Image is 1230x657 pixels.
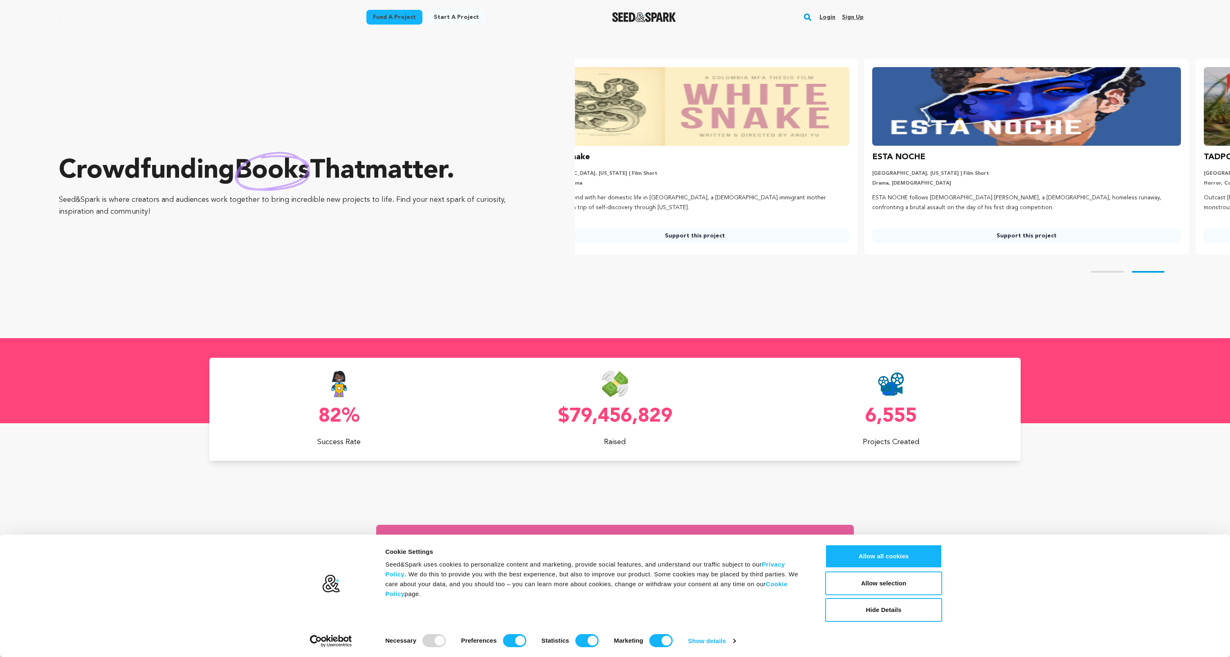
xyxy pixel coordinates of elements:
[427,10,485,25] a: Start a project
[385,560,807,599] div: Seed&Spark uses cookies to personalize content and marketing, provide social features, and unders...
[59,155,542,187] p: Crowdfunding that .
[59,194,542,218] p: Seed&Spark is where creators and audiences work together to bring incredible new projects to life...
[461,637,497,644] strong: Preferences
[326,371,352,397] img: Seed&Spark Success Rate Icon
[842,11,864,24] a: Sign up
[872,180,1181,187] p: Drama, [DEMOGRAPHIC_DATA]
[541,170,849,177] p: [GEOGRAPHIC_DATA], [US_STATE] | Film Short
[385,547,807,557] div: Cookie Settings
[614,637,643,644] strong: Marketing
[541,67,849,146] img: White Snake image
[825,571,942,595] button: Allow selection
[878,371,904,397] img: Seed&Spark Projects Created Icon
[602,371,628,397] img: Seed&Spark Money Raised Icon
[819,11,835,24] a: Login
[365,158,447,184] span: matter
[541,637,569,644] strong: Statistics
[541,193,849,213] p: At her wits’ end with her domestic life in [GEOGRAPHIC_DATA], a [DEMOGRAPHIC_DATA] immigrant moth...
[295,635,367,647] a: Usercentrics Cookiebot - opens in a new window
[385,637,416,644] strong: Necessary
[872,170,1181,177] p: [GEOGRAPHIC_DATA], [US_STATE] | Film Short
[761,436,1021,448] p: Projects Created
[825,598,942,622] button: Hide Details
[385,561,785,578] a: Privacy Policy
[872,193,1181,213] p: ESTA NOCHE follows [DEMOGRAPHIC_DATA] [PERSON_NAME], a [DEMOGRAPHIC_DATA], homeless runaway, conf...
[541,228,849,243] a: Support this project
[209,407,469,427] p: 82%
[688,635,736,647] a: Show details
[235,152,310,191] img: hand sketched image
[366,10,422,25] a: Fund a project
[322,574,340,593] img: logo
[872,151,925,164] h3: ESTA NOCHE
[761,407,1021,427] p: 6,555
[612,12,676,22] a: Seed&Spark Homepage
[872,67,1181,146] img: ESTA NOCHE image
[485,436,745,448] p: Raised
[209,436,469,448] p: Success Rate
[485,407,745,427] p: $79,456,829
[825,544,942,568] button: Allow all cookies
[872,228,1181,243] a: Support this project
[612,12,676,22] img: Seed&Spark Logo Dark Mode
[541,180,849,187] p: Western, Drama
